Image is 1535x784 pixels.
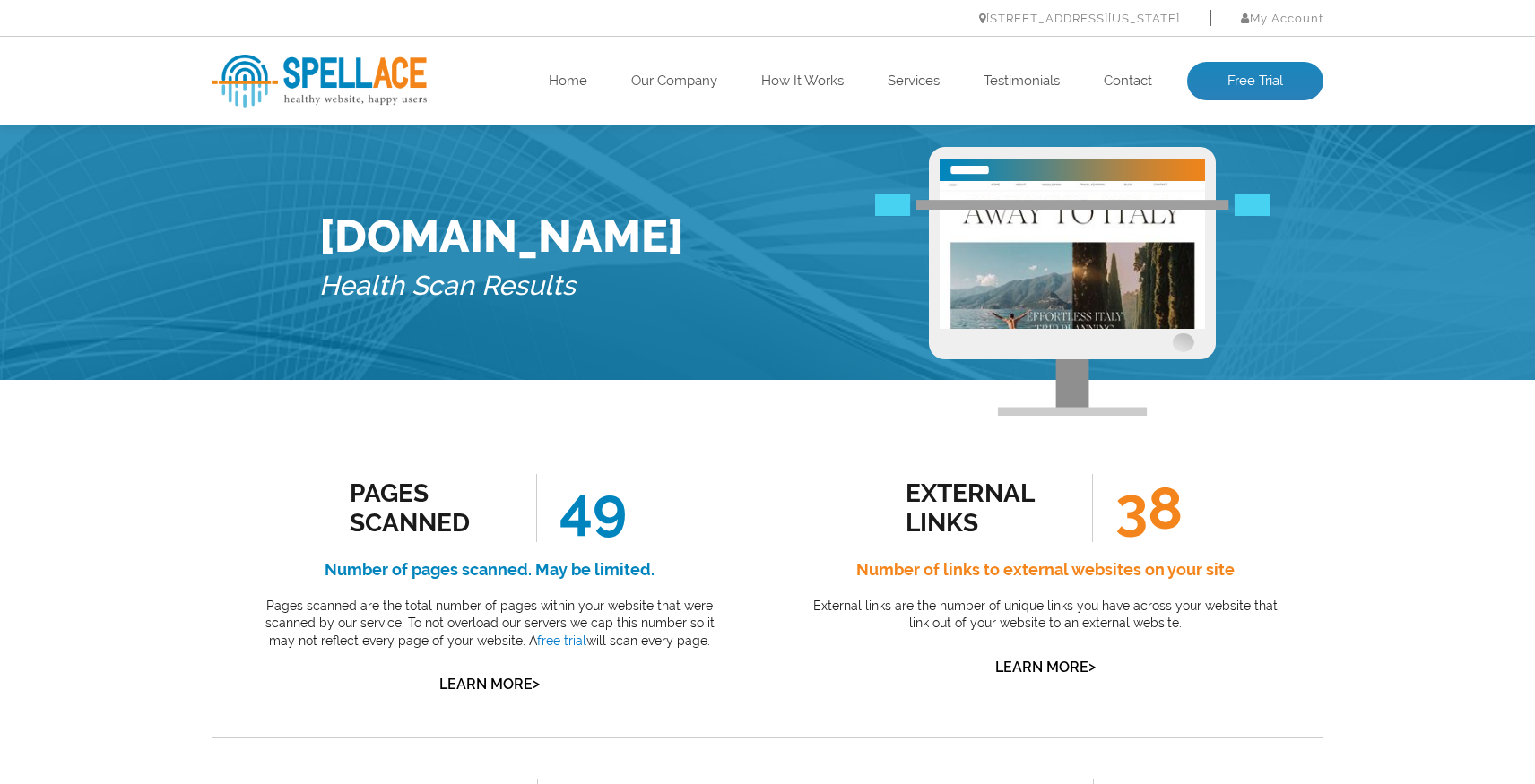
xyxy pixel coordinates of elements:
[537,633,586,648] a: free trial
[319,263,683,310] h5: Health Scan Results
[995,659,1096,676] a: Learn More>
[1088,654,1096,679] span: >
[906,478,1068,538] div: external links
[533,671,540,696] span: >
[875,196,1270,218] img: Free Webiste Analysis
[439,676,540,693] a: Learn More>
[252,556,727,584] h4: Number of pages scanned. May be limited.
[808,598,1283,633] p: External links are the number of unique links you have across your website that link out of your ...
[1092,474,1183,542] span: 38
[319,210,683,263] h1: [DOMAIN_NAME]
[808,556,1283,584] h4: Number of links to external websites on your site
[536,474,627,542] span: 49
[940,181,1205,329] img: Free Website Analysis
[252,598,727,650] p: Pages scanned are the total number of pages within your website that were scanned by our service....
[350,478,512,538] div: Pages Scanned
[929,147,1216,416] img: Free Webiste Analysis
